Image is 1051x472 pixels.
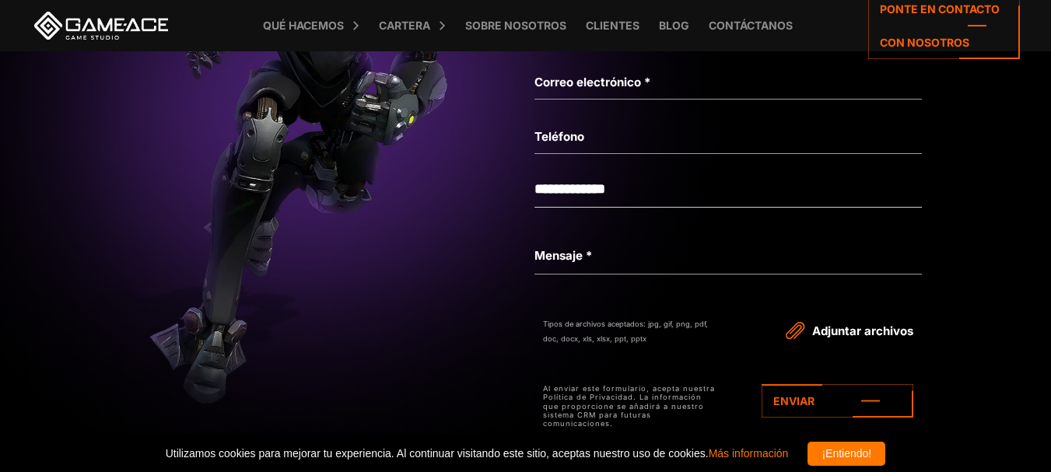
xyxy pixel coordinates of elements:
[465,19,566,32] font: Sobre nosotros
[812,323,913,338] font: Adjuntar archivos
[586,19,639,32] font: Clientes
[790,317,913,341] a: Adjuntar archivos
[534,129,584,144] font: Teléfono
[543,320,708,343] font: Tipos de archivos aceptados: jpg, gif, png, pdf, doc, docx, xls, xlsx, ppt, pptx
[534,75,650,89] font: Correo electrónico *
[534,248,592,263] font: Mensaje *
[822,447,871,460] font: ¡Entiendo!
[709,447,789,460] a: Más información
[543,384,715,428] font: Al enviar este formulario, acepta nuestra Política de Privacidad. La información que proporcione ...
[166,447,709,460] font: Utilizamos cookies para mejorar tu experiencia. Al continuar visitando este sitio, aceptas nuestr...
[379,19,430,32] font: Cartera
[263,19,344,32] font: Qué hacemos
[762,384,913,418] a: Enviar
[709,19,793,32] font: Contáctanos
[659,19,689,32] font: Blog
